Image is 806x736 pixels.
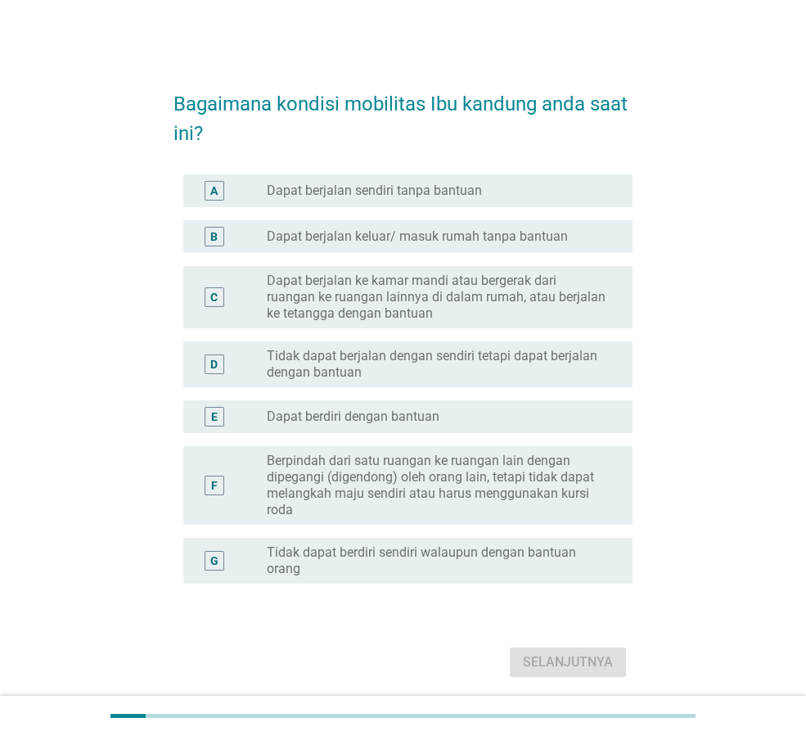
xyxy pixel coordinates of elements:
label: Dapat berdiri dengan bantuan [267,409,439,425]
label: Dapat berjalan keluar/ masuk rumah tanpa bantuan [267,228,568,245]
div: E [211,408,218,425]
div: D [210,355,218,373]
label: Dapat berjalan sendiri tanpa bantuan [267,183,482,199]
label: Tidak dapat berjalan dengan sendiri tetapi dapat berjalan dengan bantuan [267,348,606,381]
div: A [210,182,218,199]
div: F [211,476,218,494]
div: B [210,228,218,245]
label: Dapat berjalan ke kamar mandi atau bergerak dari ruangan ke ruangan lainnya di dalam rumah, atau ... [267,273,606,322]
label: Tidak dapat berdiri sendiri walaupun dengan bantuan orang [267,544,606,577]
div: C [210,288,218,305]
div: G [210,552,218,569]
h2: Bagaimana kondisi mobilitas Ibu kandung anda saat ini? [173,73,633,148]
label: Berpindah dari satu ruangan ke ruangan lain dengan dipegangi (digendong) oleh orang lain, tetapi ... [267,453,606,518]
